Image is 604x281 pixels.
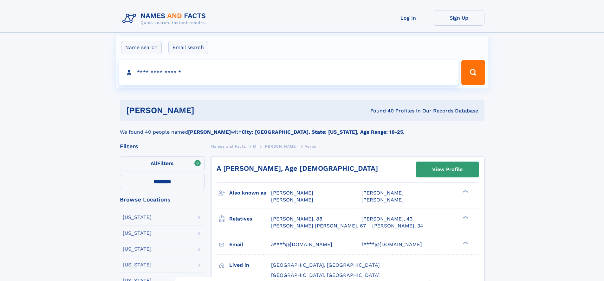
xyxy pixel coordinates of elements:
[123,231,152,236] div: [US_STATE]
[361,190,404,196] span: [PERSON_NAME]
[263,144,297,149] span: [PERSON_NAME]
[383,10,434,26] a: Log In
[305,144,316,149] span: Aeron
[126,106,283,114] h1: [PERSON_NAME]
[434,10,484,26] a: Sign Up
[253,144,257,149] span: M
[168,41,208,54] label: Email search
[123,215,152,220] div: [US_STATE]
[361,215,412,222] a: [PERSON_NAME], 43
[217,164,378,172] a: A [PERSON_NAME], Age [DEMOGRAPHIC_DATA]
[242,129,403,135] b: City: [GEOGRAPHIC_DATA], State: [US_STATE], Age Range: 18-25
[282,107,478,114] div: Found 40 Profiles In Our Records Database
[461,215,469,219] div: ❯
[271,272,380,278] span: [GEOGRAPHIC_DATA], [GEOGRAPHIC_DATA]
[432,162,463,177] div: View Profile
[361,197,404,203] span: [PERSON_NAME]
[461,241,469,245] div: ❯
[120,156,205,171] label: Filters
[271,222,366,229] a: [PERSON_NAME] [PERSON_NAME], 67
[120,197,205,202] div: Browse Locations
[211,142,246,150] a: Names and Facts
[229,214,271,224] h3: Relatives
[123,246,152,252] div: [US_STATE]
[372,222,423,229] a: [PERSON_NAME], 34
[461,189,469,194] div: ❯
[123,262,152,267] div: [US_STATE]
[271,190,313,196] span: [PERSON_NAME]
[120,10,211,27] img: Logo Names and Facts
[120,121,484,136] div: We found 40 people named with .
[416,162,479,177] a: View Profile
[263,142,297,150] a: [PERSON_NAME]
[121,41,162,54] label: Name search
[229,188,271,198] h3: Also known as
[271,262,380,268] span: [GEOGRAPHIC_DATA], [GEOGRAPHIC_DATA]
[271,197,313,203] span: [PERSON_NAME]
[151,160,157,166] span: All
[188,129,231,135] b: [PERSON_NAME]
[229,260,271,271] h3: Lived in
[120,144,205,149] div: Filters
[271,215,322,222] a: [PERSON_NAME], 88
[229,239,271,250] h3: Email
[119,60,459,85] input: search input
[253,142,257,150] a: M
[461,60,485,85] button: Search Button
